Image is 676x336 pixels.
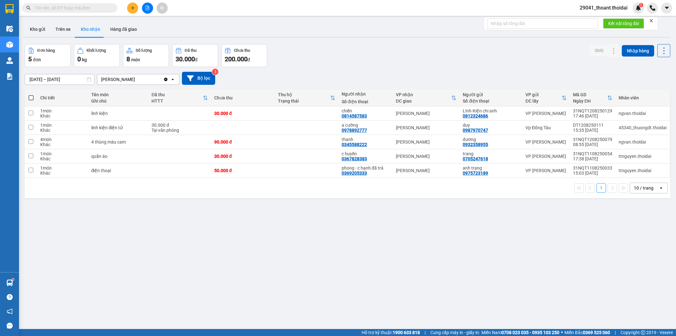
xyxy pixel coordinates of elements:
[40,113,85,118] div: Khác
[640,3,642,7] span: 1
[35,4,110,11] input: Tìm tên, số ĐT hoặc mã đơn
[342,99,390,104] div: Số điện thoại
[430,329,480,336] span: Cung cấp máy in - giấy in:
[463,123,519,128] div: duy
[25,74,94,84] input: Select a date range.
[214,168,272,173] div: 50.000 đ
[87,48,106,53] div: Khối lượng
[126,55,130,63] span: 8
[619,95,666,100] div: Nhân viên
[6,279,13,286] img: warehouse-icon
[525,154,567,159] div: VP [PERSON_NAME]
[573,128,612,133] div: 15:35 [DATE]
[26,6,31,10] span: search
[575,4,633,12] span: 29041_thoant.thoidai
[342,108,390,113] div: chiến
[82,57,87,62] span: kg
[342,165,390,171] div: phong - c hạnh đã trả
[641,330,645,335] span: copyright
[463,137,519,142] div: dương
[195,57,197,62] span: đ
[40,95,85,100] div: Chi tiết
[91,139,145,144] div: 4 thùng màu cam
[131,6,135,10] span: plus
[7,323,13,329] span: message
[619,125,666,130] div: 45340_thuongdt.thoidai
[463,151,519,156] div: trang
[463,156,488,161] div: 0705247618
[342,91,390,97] div: Người nhận
[6,25,13,32] img: warehouse-icon
[275,90,338,106] th: Toggle SortBy
[212,69,218,75] sup: 3
[664,5,670,11] span: caret-down
[342,171,367,176] div: 0369205333
[525,125,567,130] div: Vp Đồng Tàu
[6,41,13,48] img: warehouse-icon
[661,3,672,14] button: caret-down
[622,45,654,57] button: Nhập hàng
[172,44,218,67] button: Đã thu30.000đ
[131,57,140,62] span: món
[481,329,559,336] span: Miền Nam
[91,168,145,173] div: điện thoại
[393,90,460,106] th: Toggle SortBy
[396,154,457,159] div: [PERSON_NAME]
[7,294,13,300] span: question-circle
[127,3,138,14] button: plus
[28,55,32,63] span: 5
[649,18,653,23] span: close
[40,108,85,113] div: 1 món
[463,128,488,133] div: 0987970747
[76,22,105,37] button: Kho nhận
[170,77,175,82] svg: open
[151,98,203,104] div: HTTT
[91,154,145,159] div: quần áo
[101,76,135,83] div: [PERSON_NAME]
[105,22,142,37] button: Hàng đã giao
[570,90,615,106] th: Toggle SortBy
[615,329,616,336] span: |
[234,48,250,53] div: Chưa thu
[463,98,519,104] div: Số điện thoại
[573,123,612,128] div: DT1208250111
[501,330,559,335] strong: 0708 023 035 - 0935 103 250
[650,5,655,11] img: phone-icon
[463,165,519,171] div: anh trang
[12,279,14,280] sup: 1
[573,137,612,142] div: 31NQT1208250079
[25,22,50,37] button: Kho gửi
[463,113,488,118] div: 0812324686
[522,90,570,106] th: Toggle SortBy
[619,111,666,116] div: ngvan.thoidai
[25,44,71,67] button: Đơn hàng5đơn
[40,142,85,147] div: Khác
[525,111,567,116] div: VP [PERSON_NAME]
[225,55,248,63] span: 200.000
[425,329,426,336] span: |
[525,139,567,144] div: VP [PERSON_NAME]
[214,111,272,116] div: 30.000 đ
[91,98,145,104] div: Ghi chú
[40,171,85,176] div: Khác
[564,329,610,336] span: Miền Bắc
[573,113,612,118] div: 17:46 [DATE]
[214,95,272,100] div: Chưa thu
[40,123,85,128] div: 1 món
[573,156,612,161] div: 17:38 [DATE]
[145,6,150,10] span: file-add
[248,57,250,62] span: đ
[214,154,272,159] div: 30.000 đ
[40,165,85,171] div: 1 món
[396,111,457,116] div: [PERSON_NAME]
[151,92,203,97] div: Đã thu
[573,142,612,147] div: 08:55 [DATE]
[142,3,153,14] button: file-add
[91,92,145,97] div: Tên món
[463,171,488,176] div: 0975723189
[619,168,666,173] div: ttnguyen.thoidai
[635,5,641,11] img: icon-new-feature
[342,156,367,161] div: 0367828383
[77,55,81,63] span: 0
